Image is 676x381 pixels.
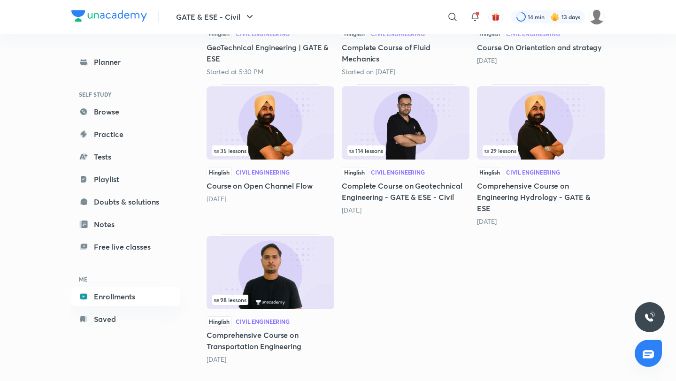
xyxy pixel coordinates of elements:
a: Playlist [71,170,180,189]
img: Thumbnail [207,236,334,309]
span: Hinglish [477,167,502,177]
div: Course on Open Channel Flow [207,84,334,226]
div: infocontainer [212,295,329,305]
div: infosection [212,295,329,305]
div: 2 years ago [477,217,605,226]
div: Started at 5:30 PM [207,67,334,76]
div: Comprehensive Course on Transportation Engineering [207,234,334,364]
h5: Course on Open Channel Flow [207,180,334,191]
img: Rahul KD [589,9,605,25]
img: Company Logo [71,10,147,22]
h5: GeoTechnical Engineering | GATE & ESE [207,42,334,64]
a: Planner [71,53,180,71]
div: Civil Engineering [236,319,290,324]
div: left [483,145,599,156]
span: 98 lessons [214,297,246,303]
div: Civil Engineering [506,31,560,37]
span: Hinglish [207,316,232,327]
div: 1 month ago [477,56,605,65]
a: Notes [71,215,180,234]
div: left [212,295,329,305]
h5: Comprehensive Course on Transportation Engineering [207,329,334,352]
span: 114 lessons [349,148,383,153]
div: Civil Engineering [371,169,425,175]
a: Saved [71,310,180,328]
div: infosection [212,145,329,156]
img: ttu [644,312,655,323]
a: Company Logo [71,10,147,24]
div: infosection [347,145,464,156]
a: Browse [71,102,180,121]
div: 3 years ago [207,355,334,364]
div: Civil Engineering [371,31,425,37]
h5: Complete Course of Fluid Mechanics [342,42,469,64]
span: Hinglish [207,167,232,177]
h5: Complete Course on Geotechnical Engineering - GATE & ESE - Civil [342,180,469,203]
div: 9 months ago [207,194,334,204]
div: Comprehensive Course on Engineering Hydrology - GATE & ESE [477,84,605,226]
h6: SELF STUDY [71,86,180,102]
div: Civil Engineering [236,31,290,37]
a: Doubts & solutions [71,192,180,211]
div: Started on Sept 30 [342,67,469,76]
span: 29 lessons [484,148,516,153]
a: Enrollments [71,287,180,306]
span: Hinglish [477,29,502,39]
a: Free live classes [71,237,180,256]
div: Civil Engineering [236,169,290,175]
h6: ME [71,271,180,287]
div: infosection [483,145,599,156]
h5: Comprehensive Course on Engineering Hydrology - GATE & ESE [477,180,605,214]
div: Civil Engineering [506,169,560,175]
span: Hinglish [207,29,232,39]
a: Tests [71,147,180,166]
div: infocontainer [347,145,464,156]
div: left [212,145,329,156]
h5: Course On Orientation and strategy [477,42,605,53]
img: Thumbnail [477,86,605,160]
a: Practice [71,125,180,144]
div: infocontainer [212,145,329,156]
img: Thumbnail [342,86,469,160]
div: 1 year ago [342,206,469,215]
span: Hinglish [342,167,367,177]
button: GATE & ESE - Civil [170,8,261,26]
div: infocontainer [483,145,599,156]
img: Thumbnail [207,86,334,160]
button: avatar [488,9,503,24]
span: 35 lessons [214,148,246,153]
span: Hinglish [342,29,367,39]
div: left [347,145,464,156]
img: avatar [492,13,500,21]
div: Complete Course on Geotechnical Engineering - GATE & ESE - Civil [342,84,469,226]
img: streak [550,12,560,22]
